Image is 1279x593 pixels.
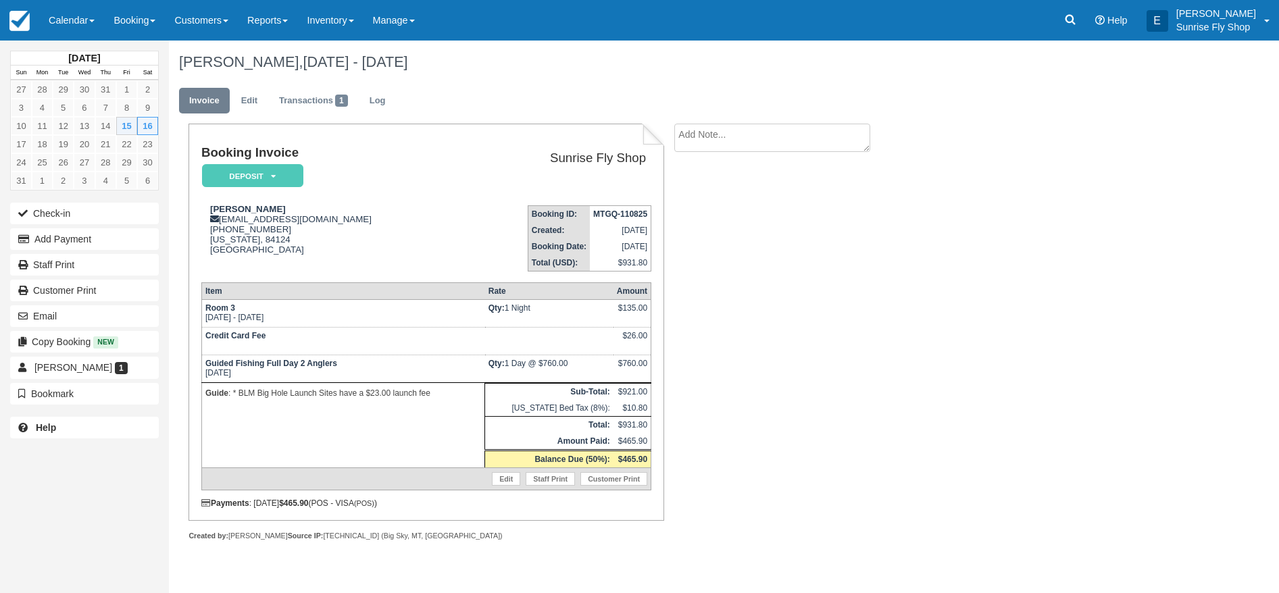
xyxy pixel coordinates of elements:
strong: Guide [205,388,228,398]
a: Help [10,417,159,438]
a: 1 [32,172,53,190]
button: Copy Booking New [10,331,159,353]
a: 19 [53,135,74,153]
h2: Sunrise Fly Shop [467,151,646,165]
span: [DATE] - [DATE] [303,53,407,70]
strong: Source IP: [288,532,324,540]
small: (POS) [354,499,374,507]
a: 1 [116,80,137,99]
strong: MTGQ-110825 [593,209,647,219]
strong: [DATE] [68,53,100,63]
th: Total: [485,417,613,434]
a: Deposit [201,163,299,188]
strong: $465.90 [279,498,308,508]
a: 3 [11,99,32,117]
a: 29 [53,80,74,99]
a: Invoice [179,88,230,114]
span: Help [1107,15,1128,26]
i: Help [1095,16,1105,25]
a: 26 [53,153,74,172]
p: [PERSON_NAME] [1176,7,1256,20]
span: 1 [335,95,348,107]
th: Amount [613,283,651,300]
a: 23 [137,135,158,153]
th: Created: [528,222,590,238]
div: [PERSON_NAME] [TECHNICAL_ID] (Big Sky, MT, [GEOGRAPHIC_DATA]) [189,531,663,541]
a: 18 [32,135,53,153]
strong: Credit Card Fee [205,331,266,340]
button: Add Payment [10,228,159,250]
a: 13 [74,117,95,135]
span: 1 [115,362,128,374]
th: Fri [116,66,137,80]
td: [DATE] - [DATE] [201,300,484,328]
span: [PERSON_NAME] [34,362,112,373]
a: 25 [32,153,53,172]
a: 27 [74,153,95,172]
td: $465.90 [613,433,651,450]
th: Item [201,283,484,300]
td: $921.00 [613,384,651,401]
button: Check-in [10,203,159,224]
button: Email [10,305,159,327]
a: 10 [11,117,32,135]
a: 30 [74,80,95,99]
th: Booking Date: [528,238,590,255]
a: 2 [137,80,158,99]
a: 4 [95,172,116,190]
h1: Booking Invoice [201,146,461,160]
a: 28 [95,153,116,172]
a: 15 [116,117,137,135]
td: $931.80 [590,255,651,272]
div: $26.00 [617,331,647,351]
a: 27 [11,80,32,99]
strong: Created by: [189,532,228,540]
strong: Payments [201,498,249,508]
a: 6 [74,99,95,117]
button: Bookmark [10,383,159,405]
a: 16 [137,117,158,135]
a: 20 [74,135,95,153]
a: Customer Print [580,472,647,486]
a: 5 [116,172,137,190]
a: 29 [116,153,137,172]
td: $10.80 [613,400,651,417]
a: 4 [32,99,53,117]
div: $760.00 [617,359,647,379]
th: Sat [137,66,158,80]
strong: Guided Fishing Full Day 2 Anglers [205,359,337,368]
a: 21 [95,135,116,153]
a: Customer Print [10,280,159,301]
th: Booking ID: [528,206,590,223]
a: Edit [231,88,268,114]
th: Sun [11,66,32,80]
a: Log [359,88,396,114]
div: [EMAIL_ADDRESS][DOMAIN_NAME] [PHONE_NUMBER] [US_STATE], 84124 [GEOGRAPHIC_DATA] [201,204,461,272]
th: Balance Due (50%): [485,450,613,468]
th: Sub-Total: [485,384,613,401]
th: Amount Paid: [485,433,613,450]
a: 22 [116,135,137,153]
th: Thu [95,66,116,80]
a: Staff Print [10,254,159,276]
th: Tue [53,66,74,80]
th: Mon [32,66,53,80]
a: Transactions1 [269,88,358,114]
a: 5 [53,99,74,117]
h1: [PERSON_NAME], [179,54,1118,70]
a: 11 [32,117,53,135]
div: E [1147,10,1168,32]
th: Wed [74,66,95,80]
a: 9 [137,99,158,117]
a: 28 [32,80,53,99]
td: $931.80 [613,417,651,434]
td: [DATE] [201,355,484,383]
b: Help [36,422,56,433]
strong: Room 3 [205,303,235,313]
p: Sunrise Fly Shop [1176,20,1256,34]
a: [PERSON_NAME] 1 [10,357,159,378]
a: 12 [53,117,74,135]
p: : * BLM Big Hole Launch Sites have a $23.00 launch fee [205,386,481,400]
a: Edit [492,472,520,486]
a: 24 [11,153,32,172]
